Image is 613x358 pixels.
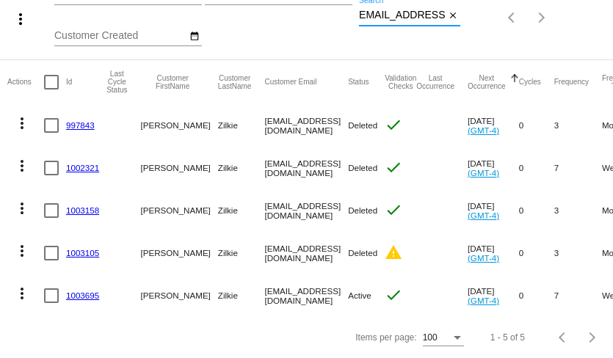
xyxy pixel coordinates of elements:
a: (GMT-4) [468,253,499,263]
button: Change sorting for NextOccurrenceUtc [468,74,506,90]
mat-icon: more_vert [13,114,31,132]
mat-icon: check [385,286,402,304]
span: Deleted [348,248,377,257]
mat-cell: Zilkie [218,274,265,317]
mat-cell: [EMAIL_ADDRESS][DOMAIN_NAME] [264,232,348,274]
mat-cell: 3 [554,104,602,147]
mat-cell: [DATE] [468,274,519,317]
button: Change sorting for CustomerLastName [218,74,252,90]
mat-cell: Zilkie [218,104,265,147]
button: Change sorting for Frequency [554,78,589,87]
mat-cell: [DATE] [468,189,519,232]
mat-cell: [PERSON_NAME] [140,232,217,274]
mat-icon: close [448,10,458,22]
div: Items per page: [355,332,416,343]
mat-icon: more_vert [12,10,29,28]
mat-cell: [PERSON_NAME] [140,274,217,317]
span: Deleted [348,163,377,172]
mat-header-cell: Actions [7,60,44,104]
mat-cell: 0 [519,232,554,274]
mat-icon: check [385,158,402,176]
mat-cell: [PERSON_NAME] [140,147,217,189]
mat-cell: 7 [554,147,602,189]
mat-icon: more_vert [13,157,31,175]
mat-cell: [DATE] [468,104,519,147]
span: Deleted [348,120,377,130]
a: 997843 [66,120,95,130]
mat-cell: [EMAIL_ADDRESS][DOMAIN_NAME] [264,147,348,189]
mat-header-cell: Validation Checks [385,60,416,104]
mat-cell: 0 [519,189,554,232]
mat-cell: Zilkie [218,189,265,232]
a: 1002321 [66,163,99,172]
mat-cell: [EMAIL_ADDRESS][DOMAIN_NAME] [264,189,348,232]
mat-cell: [DATE] [468,147,519,189]
mat-cell: [DATE] [468,232,519,274]
a: 1003158 [66,205,99,215]
mat-icon: check [385,201,402,219]
mat-cell: 7 [554,274,602,317]
mat-cell: Zilkie [218,147,265,189]
button: Change sorting for Id [66,78,72,87]
mat-icon: more_vert [13,242,31,260]
mat-icon: more_vert [13,285,31,302]
mat-cell: Zilkie [218,232,265,274]
a: (GMT-4) [468,211,499,220]
button: Change sorting for CustomerFirstName [140,74,204,90]
mat-icon: warning [385,244,402,261]
mat-icon: more_vert [13,200,31,217]
mat-cell: [PERSON_NAME] [140,104,217,147]
button: Change sorting for CustomerEmail [264,78,316,87]
input: Search [359,10,445,21]
mat-cell: [PERSON_NAME] [140,189,217,232]
button: Change sorting for Status [348,78,369,87]
mat-cell: 0 [519,147,554,189]
button: Change sorting for Cycles [519,78,541,87]
a: 1003105 [66,248,99,257]
button: Next page [578,323,607,352]
mat-select: Items per page: [423,333,464,343]
mat-cell: 0 [519,274,554,317]
button: Change sorting for LastProcessingCycleId [106,70,127,94]
span: Deleted [348,205,377,215]
mat-icon: check [385,116,402,134]
mat-cell: 3 [554,232,602,274]
mat-cell: [EMAIL_ADDRESS][DOMAIN_NAME] [264,104,348,147]
div: 1 - 5 of 5 [490,332,525,343]
button: Previous page [498,3,527,32]
mat-cell: [EMAIL_ADDRESS][DOMAIN_NAME] [264,274,348,317]
button: Clear [445,8,460,23]
button: Next page [527,3,556,32]
mat-cell: 0 [519,104,554,147]
a: (GMT-4) [468,125,499,135]
a: (GMT-4) [468,296,499,305]
button: Previous page [548,323,578,352]
span: 100 [423,332,438,343]
mat-cell: 3 [554,189,602,232]
span: Active [348,291,371,300]
a: 1003695 [66,291,99,300]
input: Customer Created [54,30,186,42]
a: (GMT-4) [468,168,499,178]
mat-icon: date_range [189,31,200,43]
button: Change sorting for LastOccurrenceUtc [416,74,454,90]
